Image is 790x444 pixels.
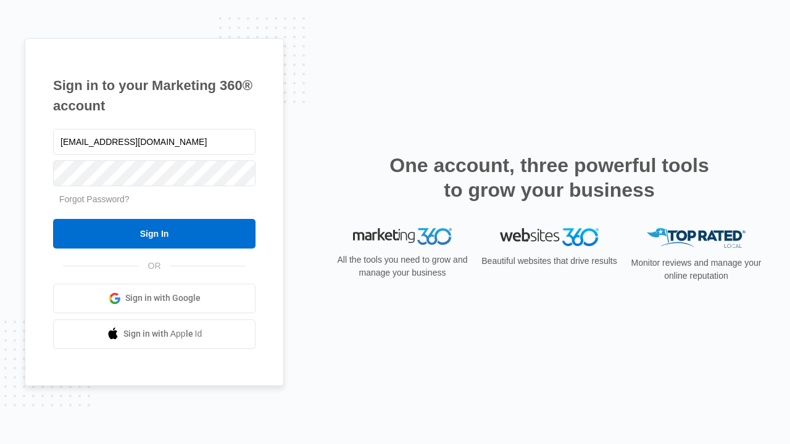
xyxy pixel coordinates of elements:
[353,228,452,245] img: Marketing 360
[125,292,201,305] span: Sign in with Google
[53,75,256,116] h1: Sign in to your Marketing 360® account
[647,228,746,249] img: Top Rated Local
[333,253,472,279] p: All the tools you need to grow and manage your business
[53,319,256,349] a: Sign in with Apple Id
[59,194,130,204] a: Forgot Password?
[500,228,599,246] img: Websites 360
[53,284,256,313] a: Sign in with Google
[139,260,170,273] span: OR
[53,219,256,249] input: Sign In
[480,255,618,268] p: Beautiful websites that drive results
[53,129,256,155] input: Email
[123,327,202,340] span: Sign in with Apple Id
[627,257,765,282] p: Monitor reviews and manage your online reputation
[386,153,713,202] h2: One account, three powerful tools to grow your business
